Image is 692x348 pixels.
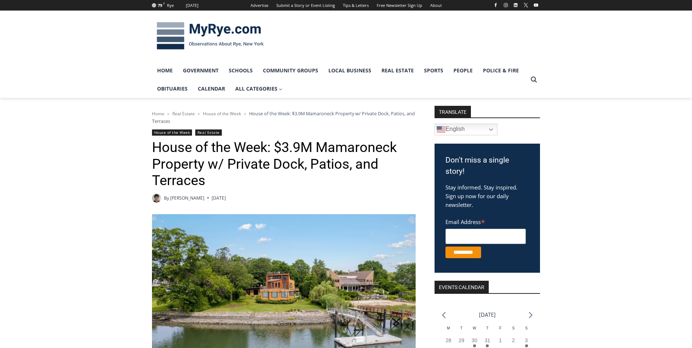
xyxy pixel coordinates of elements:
time: [DATE] [212,195,226,201]
span: T [460,326,463,330]
div: Saturday [507,325,520,337]
div: Thursday [481,325,494,337]
span: M [447,326,450,330]
img: en [437,125,445,134]
a: Police & Fire [478,61,524,80]
div: Friday [494,325,507,337]
a: Local Business [323,61,376,80]
button: View Search Form [527,73,540,86]
nav: Breadcrumbs [152,110,416,125]
span: All Categories [235,85,283,93]
label: Email Address [445,215,526,228]
a: Previous month [442,312,446,319]
p: Stay informed. Stay inspired. Sign up now for our daily newsletter. [445,183,529,209]
nav: Primary Navigation [152,61,527,98]
a: Home [152,61,178,80]
time: 30 [472,337,477,343]
a: Government [178,61,224,80]
a: Real Estate [376,61,419,80]
a: Real Estate [172,111,195,117]
span: By [164,195,169,201]
a: House of the Week [203,111,241,117]
div: Tuesday [455,325,468,337]
time: 1 [499,337,502,343]
strong: TRANSLATE [435,106,471,117]
h3: Don't miss a single story! [445,155,529,177]
a: Community Groups [258,61,323,80]
span: 79 [158,3,162,8]
a: Calendar [193,80,230,98]
span: S [512,326,515,330]
span: F [163,1,165,5]
a: People [448,61,478,80]
em: Has events [486,344,489,347]
a: Real Estate [195,129,222,136]
a: Obituaries [152,80,193,98]
em: Has events [473,344,476,347]
time: 3 [525,337,528,343]
span: W [473,326,476,330]
span: > [244,111,246,116]
a: YouTube [532,1,540,9]
h1: House of the Week: $3.9M Mamaroneck Property w/ Private Dock, Patios, and Terraces [152,139,416,189]
div: Sunday [520,325,533,337]
a: Linkedin [511,1,520,9]
a: All Categories [230,80,288,98]
a: House of the Week [152,129,192,136]
em: Has events [525,344,528,347]
img: Patel, Devan - bio cropped 200x200 [152,193,161,203]
time: 2 [512,337,515,343]
a: [PERSON_NAME] [170,195,204,201]
li: [DATE] [479,310,496,320]
span: > [198,111,200,116]
a: Schools [224,61,258,80]
span: > [167,111,169,116]
a: Instagram [501,1,510,9]
time: 29 [459,337,464,343]
span: S [525,326,528,330]
img: MyRye.com [152,17,268,55]
div: Monday [442,325,455,337]
a: English [435,124,497,135]
div: [DATE] [186,2,199,9]
a: Next month [529,312,533,319]
div: Rye [167,2,174,9]
time: 31 [485,337,491,343]
div: Wednesday [468,325,481,337]
span: F [499,326,501,330]
a: Sports [419,61,448,80]
a: Facebook [491,1,500,9]
h2: Events Calendar [435,281,489,293]
a: Home [152,111,164,117]
a: Author image [152,193,161,203]
span: T [486,326,488,330]
span: House of the Week: $3.9M Mamaroneck Property w/ Private Dock, Patios, and Terraces [152,110,415,124]
time: 28 [445,337,451,343]
a: X [521,1,530,9]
